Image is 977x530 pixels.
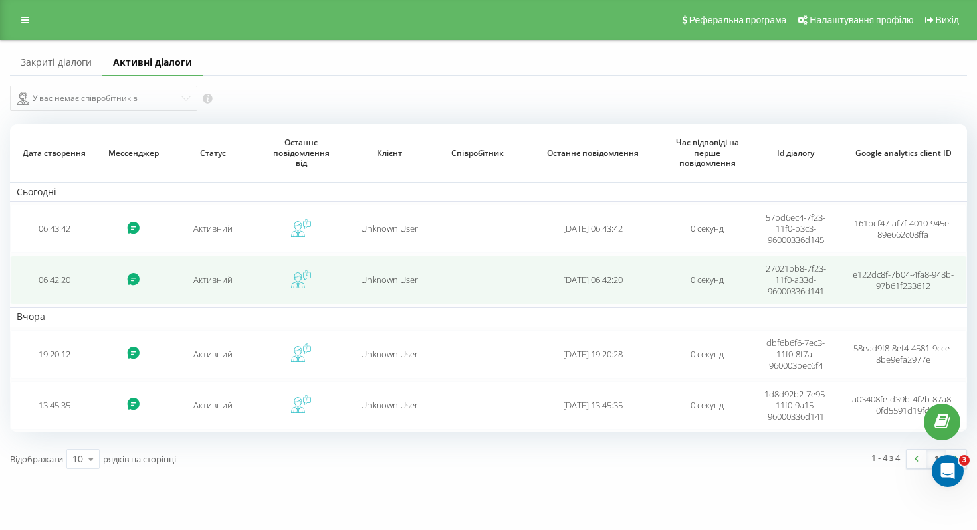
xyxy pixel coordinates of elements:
[936,15,959,25] span: Вихід
[102,50,203,76] a: Активні діалоги
[361,348,418,360] span: Unknown User
[663,381,752,430] td: 0 секунд
[103,453,176,465] span: рядків на сторінці
[10,50,102,76] a: Закриті діалоги
[179,148,247,159] span: Статус
[563,348,623,360] span: [DATE] 19:20:28
[959,455,970,466] span: 3
[10,182,967,202] td: Сьогодні
[21,148,88,159] span: Дата створення
[356,148,423,159] span: Клієнт
[871,451,900,464] div: 1 - 4 з 4
[926,450,946,468] a: 1
[169,205,257,253] td: Активний
[10,307,967,327] td: Вчора
[535,148,650,159] span: Останнє повідомлення
[10,381,98,430] td: 13:45:35
[361,222,418,234] span: Unknown User
[361,274,418,286] span: Unknown User
[932,455,964,487] iframe: Intercom live chat
[361,399,418,411] span: Unknown User
[72,452,83,466] div: 10
[563,399,623,411] span: [DATE] 13:45:35
[10,256,98,304] td: 06:42:20
[108,148,160,159] span: Мессенджер
[766,211,825,246] span: 57bd6ec4-7f23-11f0-b3c3-96000336d145
[563,222,623,234] span: [DATE] 06:43:42
[689,15,787,25] span: Реферальна програма
[854,217,952,240] span: 161bcf47-af7f-4010-945e-89e662c08ffa
[663,256,752,304] td: 0 секунд
[169,381,257,430] td: Активний
[10,453,63,465] span: Відображати
[169,256,257,304] td: Активний
[852,148,954,159] span: Google analytics client ID
[444,148,512,159] span: Співробітник
[268,137,336,169] span: Останнє повідомлення від
[10,205,98,253] td: 06:43:42
[663,205,752,253] td: 0 секунд
[563,274,623,286] span: [DATE] 06:42:20
[766,337,825,371] span: dbf6b6f6-7ec3-11f0-8f7a-960003bec6f4
[169,330,257,379] td: Активний
[853,342,952,365] span: 58ead9f8-8ef4-4581-9cce-8be9efa2977e
[762,148,829,159] span: Id діалогу
[674,137,742,169] span: Час відповіді на перше повідомлення
[852,393,954,416] span: a03408fe-d39b-4f2b-87a8-0fd5591d19fd
[663,330,752,379] td: 0 секунд
[10,330,98,379] td: 19:20:12
[810,15,913,25] span: Налаштування профілю
[766,262,826,297] span: 27021bb8-7f23-11f0-a33d-96000336d141
[853,268,954,292] span: e122dc8f-7b04-4fa8-948b-97b61f233612
[764,388,827,422] span: 1d8d92b2-7e95-11f0-9a15-96000336d141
